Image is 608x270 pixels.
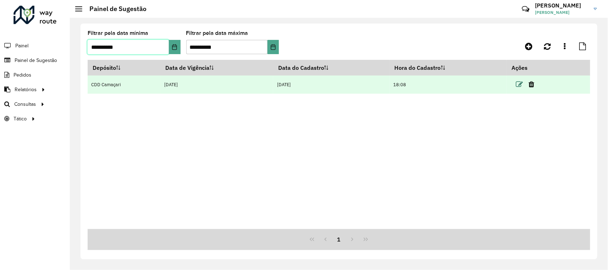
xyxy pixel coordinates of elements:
span: Relatórios [15,86,37,93]
span: Tático [14,115,27,123]
span: [PERSON_NAME] [535,9,588,16]
button: Choose Date [169,40,181,54]
td: 18:08 [390,76,507,94]
h3: [PERSON_NAME] [535,2,588,9]
span: Painel de Sugestão [15,57,57,64]
a: Editar [516,79,523,89]
th: Data de Vigência [160,60,273,76]
label: Filtrar pela data mínima [88,29,148,37]
td: [DATE] [273,76,390,94]
th: Ações [507,60,550,75]
td: CDD Camaçari [88,76,160,94]
span: Painel [15,42,28,50]
button: 1 [332,233,346,246]
td: [DATE] [160,76,273,94]
span: Consultas [14,100,36,108]
a: Contato Rápido [518,1,533,17]
div: Críticas? Dúvidas? Elogios? Sugestões? Entre em contato conosco! [437,2,511,21]
span: Pedidos [14,71,31,79]
button: Choose Date [267,40,279,54]
label: Filtrar pela data máxima [186,29,248,37]
a: Excluir [529,79,535,89]
th: Data do Cadastro [273,60,390,76]
h2: Painel de Sugestão [82,5,146,13]
th: Depósito [88,60,160,76]
th: Hora do Cadastro [390,60,507,76]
